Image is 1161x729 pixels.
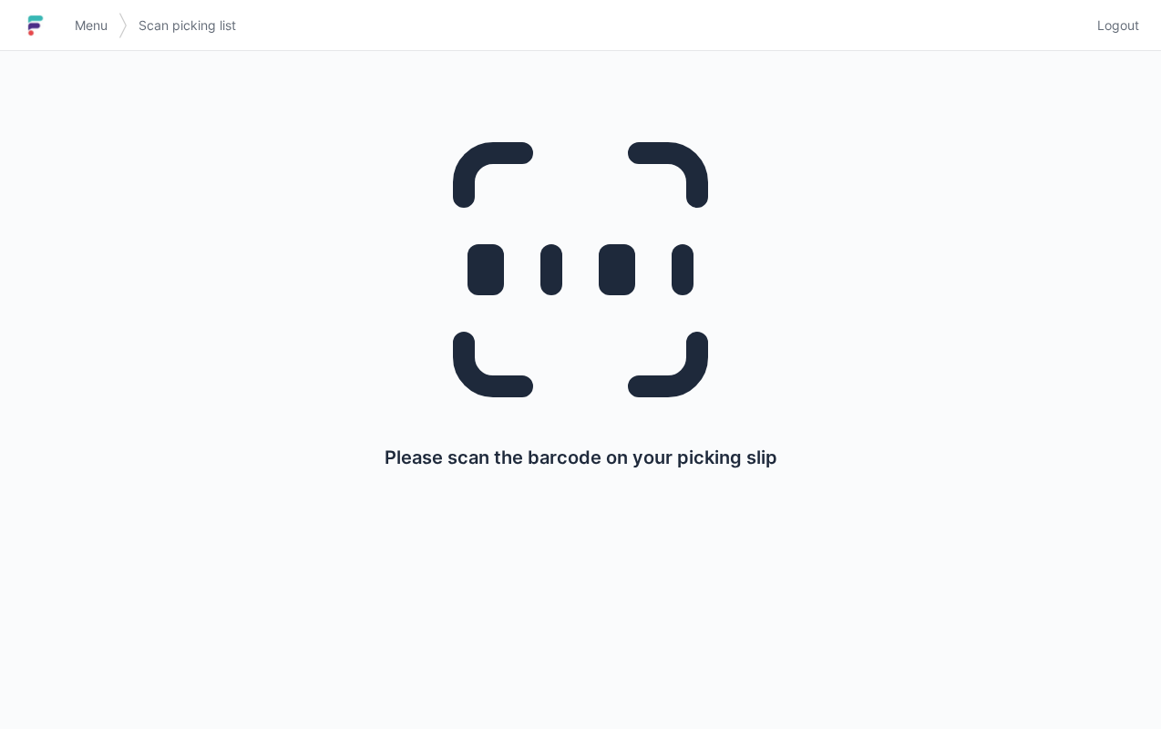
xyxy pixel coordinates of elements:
p: Please scan the barcode on your picking slip [385,445,777,470]
span: Logout [1097,16,1139,35]
img: logo-small.jpg [22,11,49,40]
img: svg> [118,4,128,47]
a: Logout [1086,9,1139,42]
span: Scan picking list [139,16,236,35]
span: Menu [75,16,108,35]
a: Scan picking list [128,9,247,42]
a: Menu [64,9,118,42]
